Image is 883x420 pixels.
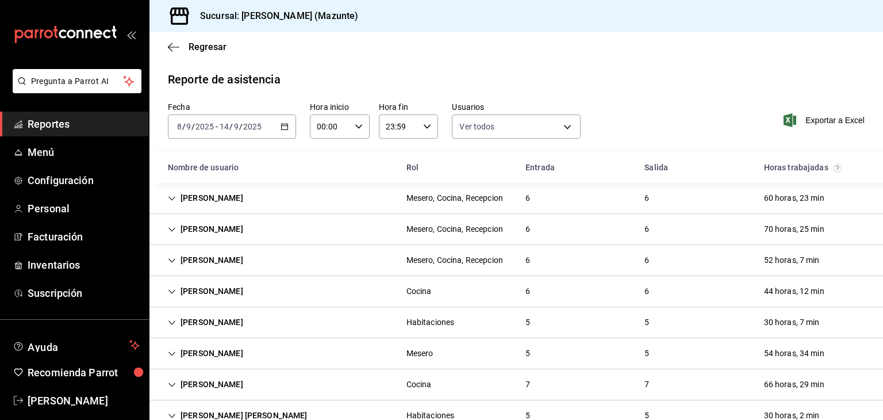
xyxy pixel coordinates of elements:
span: Personal [28,201,140,216]
h3: Sucursal: [PERSON_NAME] (Mazunte) [191,9,358,23]
div: Row [149,307,883,338]
div: Row [149,276,883,307]
span: Configuración [28,173,140,188]
button: open_drawer_menu [126,30,136,39]
div: Cell [516,343,539,364]
div: Cell [159,374,252,395]
div: Mesero, Cocina, Recepcion [406,192,503,204]
a: Pregunta a Parrot AI [8,83,141,96]
div: Cocina [406,285,432,297]
div: Cocina [406,379,432,391]
button: Exportar a Excel [786,113,865,127]
span: Suscripción [28,285,140,301]
div: Cell [755,374,834,395]
span: Reportes [28,116,140,132]
div: Mesero, Cocina, Recepcion [406,254,503,266]
span: Ayuda [28,338,125,352]
div: Cell [516,219,539,240]
label: Hora inicio [310,103,370,111]
div: Cell [159,312,252,333]
div: Cell [397,250,512,271]
div: Cell [635,281,658,302]
div: Cell [397,343,443,364]
span: / [239,122,243,131]
div: Cell [159,281,252,302]
div: Cell [397,374,441,395]
span: [PERSON_NAME] [28,393,140,408]
div: Cell [159,188,252,209]
div: Cell [755,219,834,240]
div: Cell [755,343,834,364]
div: Row [149,338,883,369]
div: Cell [516,312,539,333]
span: Recomienda Parrot [28,365,140,380]
div: Row [149,214,883,245]
label: Fecha [168,103,296,111]
div: Cell [516,188,539,209]
span: / [229,122,233,131]
div: Reporte de asistencia [168,71,281,88]
div: Cell [635,312,658,333]
div: Cell [159,219,252,240]
span: Inventarios [28,257,140,273]
div: Cell [397,312,464,333]
div: HeadCell [397,157,516,178]
div: Cell [755,250,829,271]
label: Hora fin [379,103,439,111]
span: / [182,122,186,131]
div: Row [149,183,883,214]
div: HeadCell [755,157,874,178]
div: Habitaciones [406,316,455,329]
div: Cell [635,219,658,240]
div: Cell [159,343,252,364]
div: Cell [516,281,539,302]
input: -- [233,122,239,131]
div: Cell [635,343,658,364]
div: Cell [397,219,512,240]
div: Row [149,369,883,400]
button: Regresar [168,41,226,52]
div: Cell [516,250,539,271]
input: -- [219,122,229,131]
span: Pregunta a Parrot AI [31,75,124,87]
div: Cell [755,281,834,302]
svg: El total de horas trabajadas por usuario es el resultado de la suma redondeada del registro de ho... [833,163,842,173]
input: -- [176,122,182,131]
input: -- [186,122,191,131]
div: Cell [755,312,829,333]
div: HeadCell [635,157,754,178]
span: - [216,122,218,131]
div: Cell [397,188,512,209]
input: ---- [195,122,214,131]
span: Menú [28,144,140,160]
div: Mesero, Cocina, Recepcion [406,223,503,235]
input: ---- [243,122,262,131]
span: Facturación [28,229,140,245]
div: Head [149,152,883,183]
div: Cell [755,188,834,209]
div: Cell [159,250,252,271]
span: Ver todos [459,121,494,132]
div: Row [149,245,883,276]
span: Regresar [189,41,226,52]
div: Cell [635,250,658,271]
div: Cell [397,281,441,302]
div: Cell [635,374,658,395]
button: Pregunta a Parrot AI [13,69,141,93]
div: Cell [635,188,658,209]
div: Mesero [406,348,433,360]
div: Cell [516,374,539,395]
div: HeadCell [516,157,635,178]
div: HeadCell [159,157,397,178]
label: Usuarios [452,103,580,111]
span: / [191,122,195,131]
